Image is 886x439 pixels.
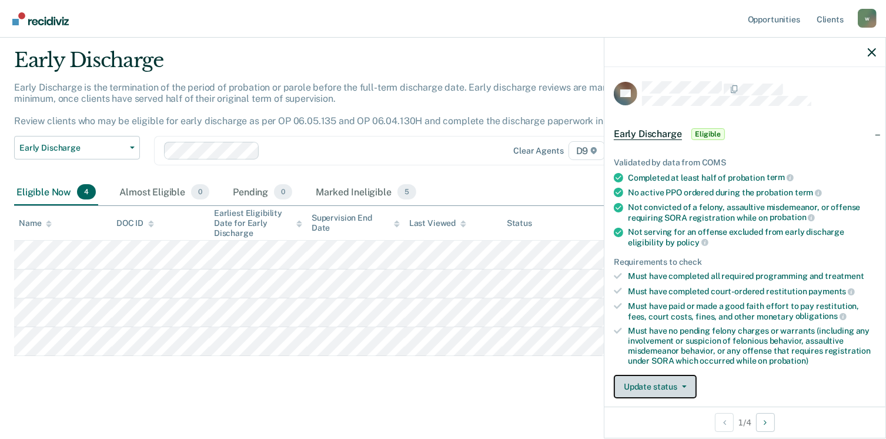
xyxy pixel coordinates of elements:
[12,12,69,25] img: Recidiviz
[116,218,154,228] div: DOC ID
[19,143,125,153] span: Early Discharge
[628,286,876,297] div: Must have completed court-ordered restitution
[513,146,563,156] div: Clear agents
[507,218,532,228] div: Status
[604,115,885,153] div: Early DischargeEligible
[14,179,98,205] div: Eligible Now
[809,287,855,296] span: payments
[715,413,734,432] button: Previous Opportunity
[409,218,466,228] div: Last Viewed
[313,179,419,205] div: Marked Ineligible
[312,213,400,233] div: Supervision End Date
[569,141,606,160] span: D9
[858,9,877,28] button: Profile dropdown button
[614,257,876,267] div: Requirements to check
[614,375,697,398] button: Update status
[628,301,876,321] div: Must have paid or made a good faith effort to pay restitution, fees, court costs, fines, and othe...
[795,188,822,197] span: term
[770,212,815,222] span: probation
[691,128,725,140] span: Eligible
[191,184,209,199] span: 0
[19,218,52,228] div: Name
[117,179,212,205] div: Almost Eligible
[795,311,847,321] span: obligations
[628,227,876,247] div: Not serving for an offense excluded from early discharge eligibility by
[677,238,708,247] span: policy
[628,202,876,222] div: Not convicted of a felony, assaultive misdemeanor, or offense requiring SORA registration while on
[825,271,864,281] span: treatment
[614,128,682,140] span: Early Discharge
[14,82,646,127] p: Early Discharge is the termination of the period of probation or parole before the full-term disc...
[628,172,876,183] div: Completed at least half of probation
[628,187,876,198] div: No active PPO ordered during the probation
[767,172,794,182] span: term
[858,9,877,28] div: w
[628,271,876,281] div: Must have completed all required programming and
[230,179,295,205] div: Pending
[274,184,292,199] span: 0
[756,413,775,432] button: Next Opportunity
[628,326,876,365] div: Must have no pending felony charges or warrants (including any involvement or suspicion of feloni...
[604,407,885,438] div: 1 / 4
[14,48,678,82] div: Early Discharge
[614,158,876,168] div: Validated by data from COMS
[214,208,302,238] div: Earliest Eligibility Date for Early Discharge
[77,184,96,199] span: 4
[397,184,416,199] span: 5
[769,356,808,365] span: probation)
